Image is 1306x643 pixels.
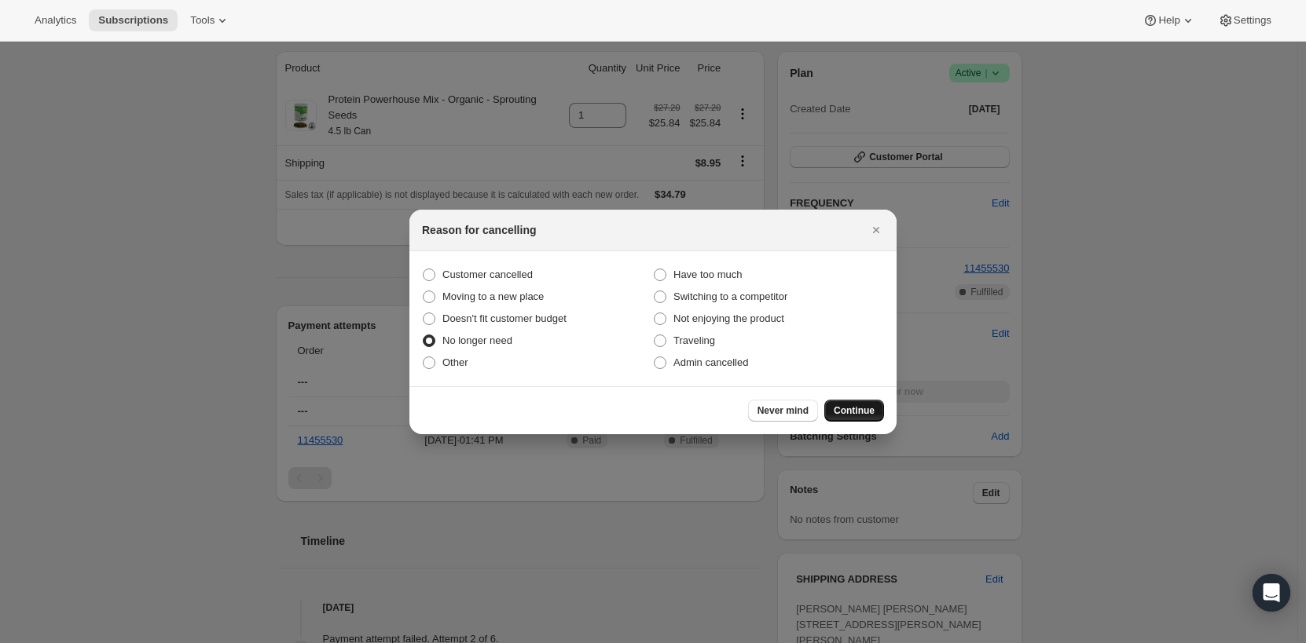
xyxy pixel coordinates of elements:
[1234,14,1271,27] span: Settings
[865,219,887,241] button: Close
[422,222,536,238] h2: Reason for cancelling
[181,9,240,31] button: Tools
[442,269,533,280] span: Customer cancelled
[673,269,742,280] span: Have too much
[1253,574,1290,612] div: Open Intercom Messenger
[824,400,884,422] button: Continue
[748,400,818,422] button: Never mind
[758,404,809,417] span: Never mind
[1133,9,1205,31] button: Help
[25,9,86,31] button: Analytics
[673,312,784,324] span: Not enjoying the product
[442,334,512,346] span: No longer need
[673,290,787,302] span: Switching to a competitor
[673,356,748,368] span: Admin cancelled
[442,356,468,368] span: Other
[89,9,178,31] button: Subscriptions
[834,404,875,417] span: Continue
[442,290,544,302] span: Moving to a new place
[98,14,168,27] span: Subscriptions
[35,14,76,27] span: Analytics
[1158,14,1179,27] span: Help
[190,14,215,27] span: Tools
[442,312,567,324] span: Doesn't fit customer budget
[1209,9,1281,31] button: Settings
[673,334,715,346] span: Traveling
